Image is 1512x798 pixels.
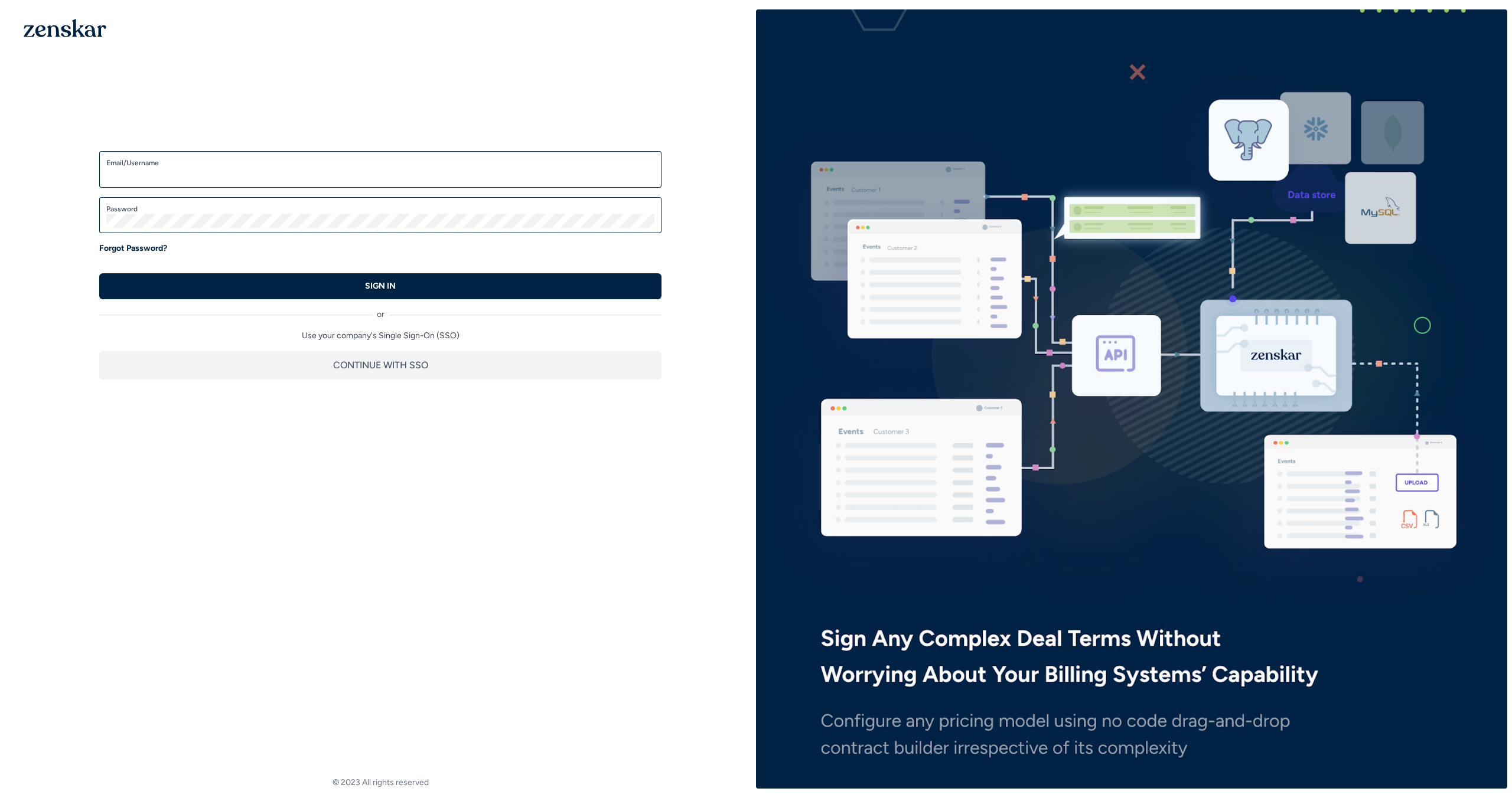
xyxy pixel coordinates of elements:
button: SIGN IN [99,273,661,299]
button: CONTINUE WITH SSO [99,351,661,380]
footer: © 2023 All rights reserved [5,777,756,789]
div: or [99,299,661,320]
p: SIGN IN [365,280,396,292]
a: Forgot Password? [99,243,167,254]
p: Use your company's Single Sign-On (SSO) [99,330,661,342]
label: Email/Username [106,158,654,168]
img: 1OGAJ2xQqyY4LXKgY66KYq0eOWRCkrZdAb3gUhuVAqdWPZE9SRJmCz+oDMSn4zDLXe31Ii730ItAGKgCKgCCgCikA4Av8PJUP... [24,19,106,37]
label: Password [106,204,654,214]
